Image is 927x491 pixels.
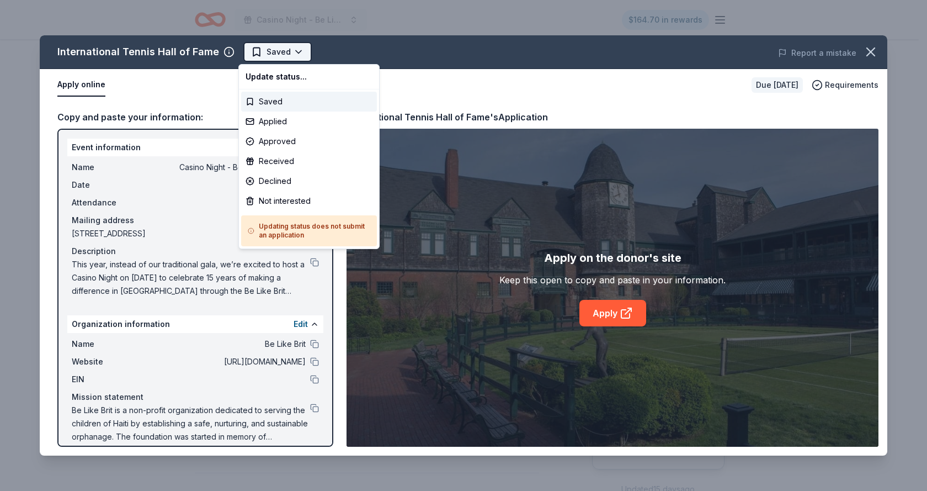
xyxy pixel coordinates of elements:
[241,112,377,131] div: Applied
[241,151,377,171] div: Received
[241,171,377,191] div: Declined
[257,13,345,27] span: Casino Night - Be Like Brit 15 Years
[241,131,377,151] div: Approved
[248,222,370,240] h5: Updating status does not submit an application
[241,92,377,112] div: Saved
[241,67,377,87] div: Update status...
[241,191,377,211] div: Not interested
